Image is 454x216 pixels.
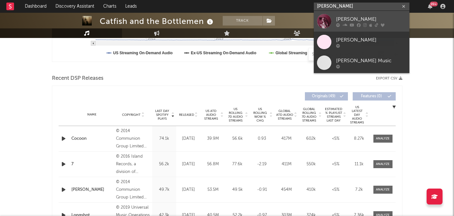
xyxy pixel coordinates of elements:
span: Copyright [122,113,141,117]
div: -0.91 [251,187,273,193]
div: 74.1k [154,136,175,142]
span: Global Rolling 7D Audio Streams [300,107,318,123]
div: [DATE] [178,136,199,142]
div: 53.5M [202,187,224,193]
div: [DATE] [178,161,199,168]
div: © 2014 Communion Group Limited under exclusive licence to Island Records, a division of Universal... [116,178,151,201]
span: Estimated % Playlist Streams Last Day [325,107,342,123]
div: 56.8M [202,161,224,168]
button: Track [223,16,263,26]
span: US Rolling WoW % Chg [251,107,269,123]
input: Search for artists [314,3,409,11]
a: 7 [71,161,113,168]
div: 11.1k [350,161,369,168]
div: Name [71,112,113,117]
div: 454M [276,187,297,193]
div: 602k [300,136,322,142]
div: <5% [325,187,346,193]
button: Export CSV [376,77,402,80]
div: 0.93 [251,136,273,142]
div: 411M [276,161,297,168]
div: © 2016 Island Records, a division of Universal Music Operations Limited [116,153,151,176]
div: [DATE] [178,187,199,193]
div: 49.7k [154,187,175,193]
div: 417M [276,136,297,142]
span: Global ATD Audio Streams [276,109,293,121]
div: 56.2k [154,161,175,168]
div: 7.2k [350,187,369,193]
div: [PERSON_NAME] [336,36,406,44]
div: 77.6k [227,161,248,168]
span: US Latest Day Audio Streams [350,105,365,124]
a: [PERSON_NAME] Music [314,52,409,73]
div: [PERSON_NAME] [336,15,406,23]
span: Features ( 0 ) [357,94,386,98]
div: 550k [300,161,322,168]
span: Originals ( 49 ) [309,94,338,98]
div: <5% [325,161,346,168]
button: Originals(49) [305,92,348,101]
a: [PERSON_NAME] [314,11,409,32]
div: <5% [325,136,346,142]
input: Search by song name or URL [309,52,376,57]
span: US ATD Audio Streams [202,109,220,121]
div: 99 + [430,2,438,6]
a: Cocoon [71,136,113,142]
div: -2.19 [251,161,273,168]
a: [PERSON_NAME] [314,32,409,52]
span: US Rolling 7D Audio Streams [227,107,244,123]
button: Features(0) [353,92,396,101]
div: [PERSON_NAME] Music [336,57,406,64]
a: [PERSON_NAME] [71,187,113,193]
div: 8.27k [350,136,369,142]
button: 99+ [428,4,432,9]
div: Catfish and the Bottlemen [100,16,215,26]
div: © 2014 Communion Group Limited under exclusive licence to Island Records, a division of Universal... [116,127,151,150]
span: Released [179,113,194,117]
span: Recent DSP Releases [52,75,104,82]
div: 49.5k [227,187,248,193]
div: 410k [300,187,322,193]
div: 39.9M [202,136,224,142]
div: 56.6k [227,136,248,142]
span: Last Day Spotify Plays [154,109,171,121]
